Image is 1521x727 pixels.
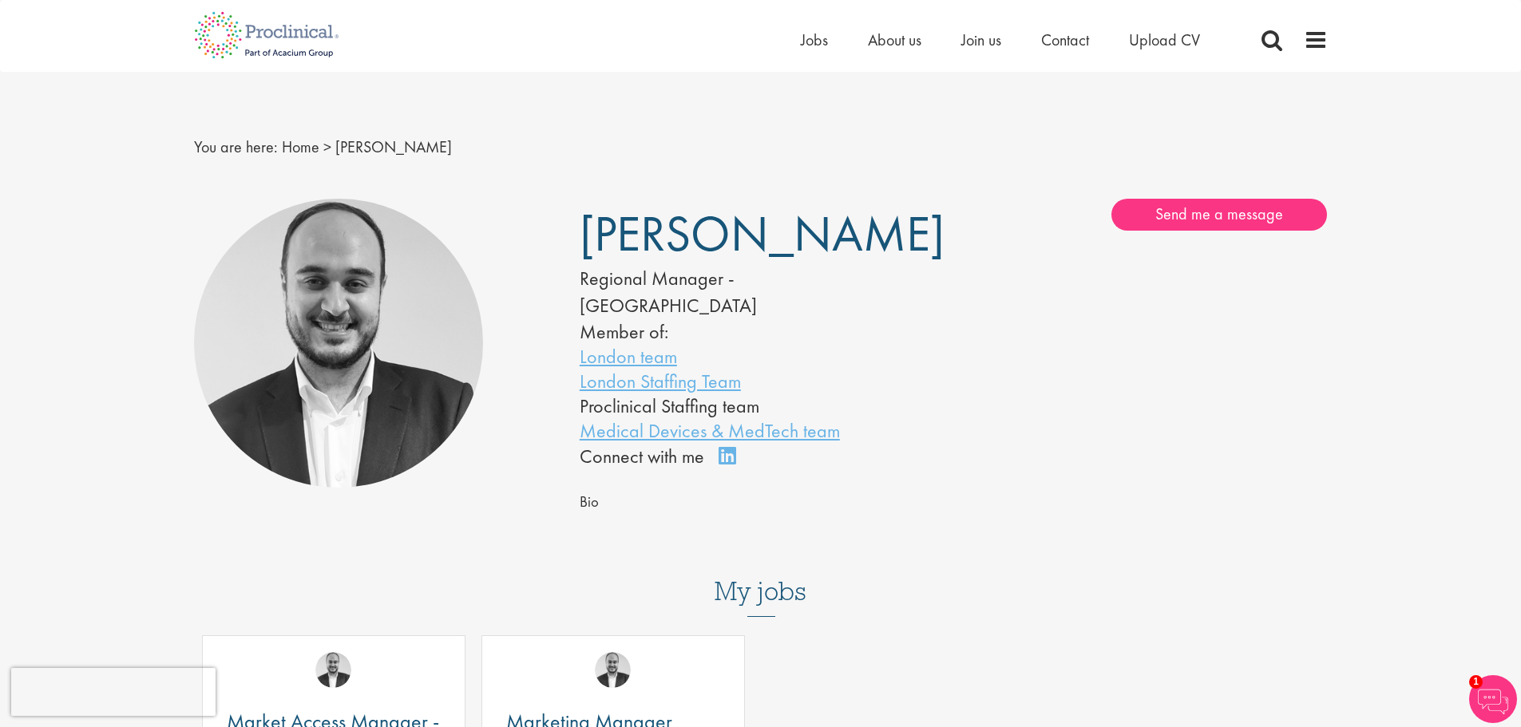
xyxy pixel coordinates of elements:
[868,30,921,50] a: About us
[580,265,905,320] div: Regional Manager - [GEOGRAPHIC_DATA]
[580,418,840,443] a: Medical Devices & MedTech team
[1111,199,1327,231] a: Send me a message
[580,344,677,369] a: London team
[1041,30,1089,50] a: Contact
[194,578,1328,605] h3: My jobs
[801,30,828,50] a: Jobs
[580,202,945,266] span: [PERSON_NAME]
[194,136,278,157] span: You are here:
[1469,675,1517,723] img: Chatbot
[961,30,1001,50] a: Join us
[11,668,216,716] iframe: reCAPTCHA
[580,393,905,418] li: Proclinical Staffing team
[323,136,331,157] span: >
[335,136,452,157] span: [PERSON_NAME]
[580,492,599,512] span: Bio
[580,319,668,344] label: Member of:
[580,369,741,393] a: London Staffing Team
[315,652,351,688] img: Aitor Melia
[1129,30,1200,50] a: Upload CV
[194,199,484,488] img: Aitor Melia
[1469,675,1483,689] span: 1
[282,136,319,157] a: breadcrumb link
[595,652,631,688] img: Aitor Melia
